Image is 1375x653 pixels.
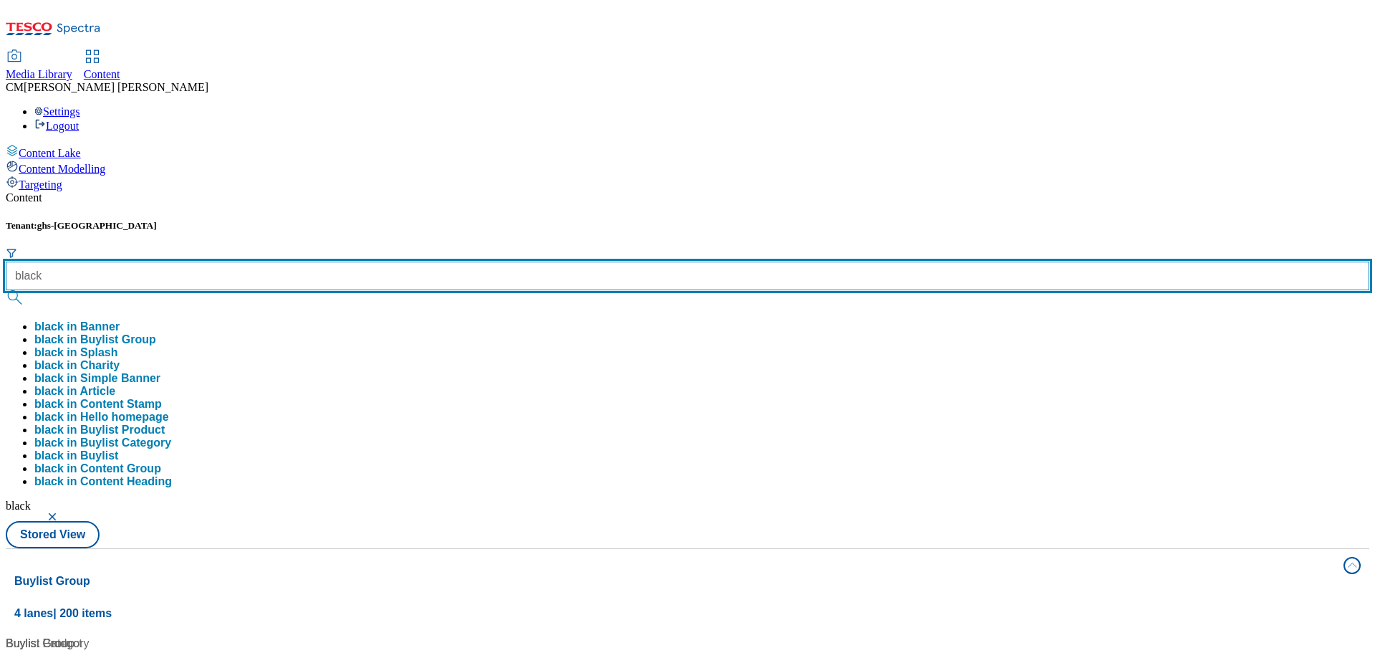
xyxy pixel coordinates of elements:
[19,147,81,159] span: Content Lake
[84,68,120,80] span: Content
[34,385,115,398] button: black in Article
[6,81,24,93] span: CM
[34,462,161,475] div: black in
[34,372,160,385] button: black in Simple Banner
[34,449,118,462] button: black in Buylist
[34,437,171,449] button: black in Buylist Category
[6,176,1369,191] a: Targeting
[6,635,185,652] div: Buylist Category
[34,411,169,424] button: black in Hello homepage
[6,160,1369,176] a: Content Modelling
[34,359,120,372] button: black in Charity
[14,573,1335,590] h4: Buylist Group
[34,333,156,346] button: black in Buylist Group
[34,398,162,411] div: black in
[6,51,72,81] a: Media Library
[37,220,157,231] span: ghs-[GEOGRAPHIC_DATA]
[6,220,1369,232] h5: Tenant:
[6,521,100,548] button: Stored View
[80,411,169,423] span: Hello homepage
[14,607,112,619] span: 4 lanes | 200 items
[84,51,120,81] a: Content
[34,462,161,475] button: black in Content Group
[24,81,208,93] span: [PERSON_NAME] [PERSON_NAME]
[34,475,172,488] button: black in Content Heading
[34,105,80,118] a: Settings
[6,144,1369,160] a: Content Lake
[34,424,165,437] button: black in Buylist Product
[19,178,62,191] span: Targeting
[34,333,156,346] div: black in
[80,333,156,345] span: Buylist Group
[34,346,118,359] button: black in Splash
[6,262,1369,290] input: Search
[80,462,161,475] span: Content Group
[34,320,120,333] button: black in Banner
[6,191,1369,204] div: Content
[6,500,31,512] span: black
[6,68,72,80] span: Media Library
[6,247,17,259] svg: Search Filters
[80,398,162,410] span: Content Stamp
[19,163,105,175] span: Content Modelling
[34,411,169,424] div: black in
[34,120,79,132] a: Logout
[34,398,162,411] button: black in Content Stamp
[6,549,1369,629] button: Buylist Group4 lanes| 200 items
